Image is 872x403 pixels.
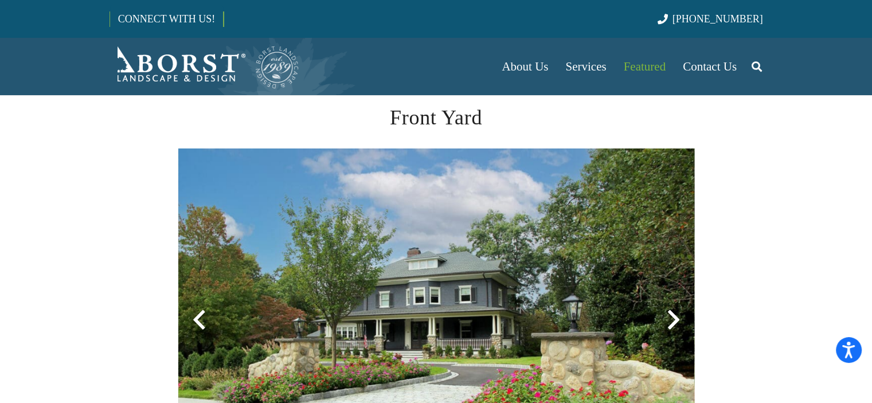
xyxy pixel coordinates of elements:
[658,13,762,25] a: [PHONE_NUMBER]
[672,13,763,25] span: [PHONE_NUMBER]
[745,52,768,81] a: Search
[110,5,223,33] a: CONNECT WITH US!
[178,102,694,133] h2: Front Yard
[557,38,615,95] a: Services
[565,60,606,73] span: Services
[110,44,300,89] a: Borst-Logo
[493,38,557,95] a: About Us
[615,38,674,95] a: Featured
[674,38,745,95] a: Contact Us
[624,60,666,73] span: Featured
[502,60,548,73] span: About Us
[683,60,737,73] span: Contact Us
